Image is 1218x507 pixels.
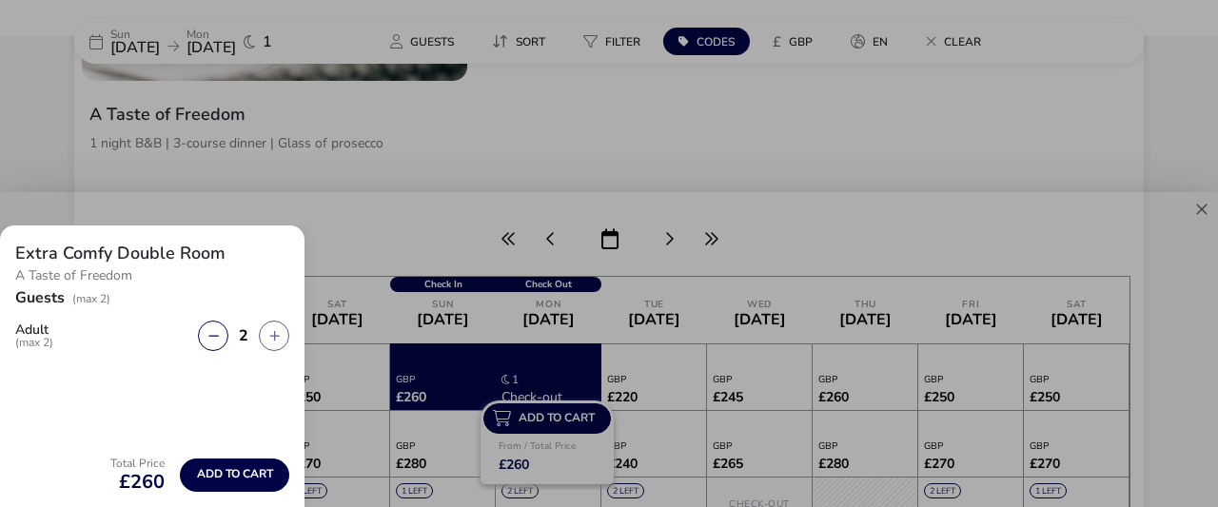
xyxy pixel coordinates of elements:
[15,323,69,348] label: Adult
[72,291,110,306] span: (max 2)
[110,458,165,469] p: Total Price
[180,458,289,492] button: Add to cart
[110,473,165,492] span: £260
[15,262,289,290] p: A Taste of Freedom
[15,337,53,348] span: (max 2)
[15,242,226,264] h2: Extra Comfy Double Room
[197,468,273,480] span: Add to cart
[15,287,65,331] h2: Guests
